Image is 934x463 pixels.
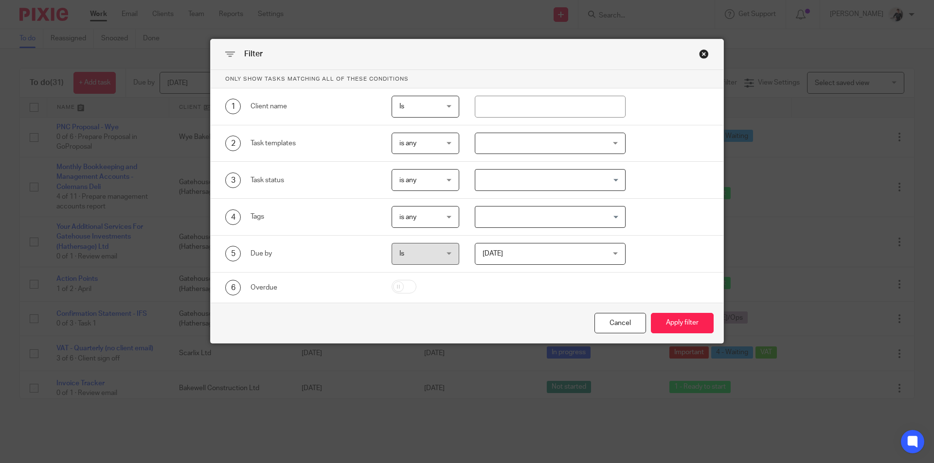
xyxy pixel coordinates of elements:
[251,138,377,148] div: Task templates
[251,249,377,258] div: Due by
[225,280,241,295] div: 6
[475,206,626,228] div: Search for option
[475,169,626,191] div: Search for option
[225,246,241,261] div: 5
[594,313,646,334] div: Close this dialog window
[211,70,723,88] p: Only show tasks matching all of these conditions
[476,208,620,225] input: Search for option
[399,103,404,110] span: Is
[399,177,416,184] span: is any
[651,313,714,334] button: Apply filter
[251,283,377,292] div: Overdue
[244,50,263,58] span: Filter
[251,212,377,222] div: Tags
[483,250,503,257] span: [DATE]
[476,171,620,189] input: Search for option
[399,250,404,257] span: Is
[225,209,241,225] div: 4
[251,175,377,185] div: Task status
[399,214,416,221] span: is any
[225,99,241,114] div: 1
[225,136,241,151] div: 2
[251,102,377,111] div: Client name
[699,49,709,59] div: Close this dialog window
[225,172,241,188] div: 3
[399,140,416,147] span: is any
